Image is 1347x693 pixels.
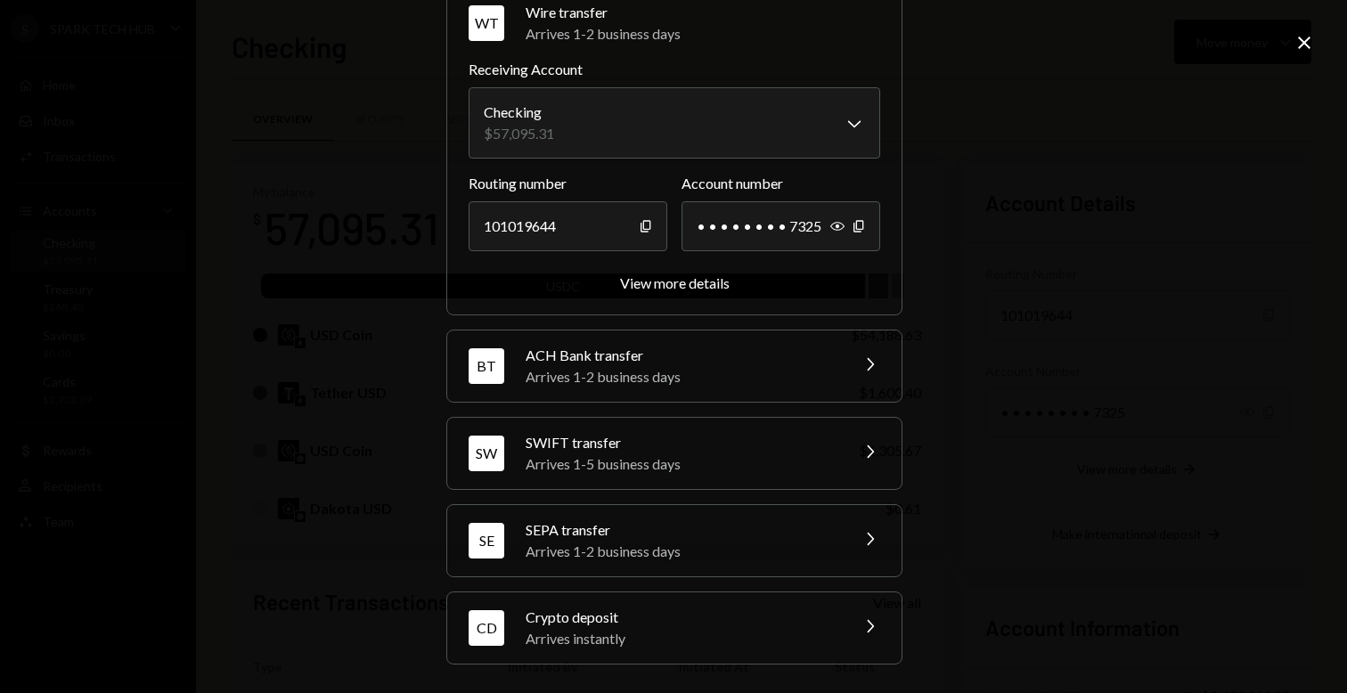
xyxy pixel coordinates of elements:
div: Arrives 1-2 business days [526,23,880,45]
label: Routing number [469,173,667,194]
div: CD [469,610,504,646]
div: WTWire transferArrives 1-2 business days [469,59,880,293]
button: SWSWIFT transferArrives 1-5 business days [447,418,902,489]
div: Arrives 1-2 business days [526,541,837,562]
label: Receiving Account [469,59,880,80]
div: SW [469,436,504,471]
div: ACH Bank transfer [526,345,837,366]
label: Account number [682,173,880,194]
button: CDCrypto depositArrives instantly [447,592,902,664]
div: SEPA transfer [526,519,837,541]
div: Wire transfer [526,2,880,23]
div: SE [469,523,504,558]
div: View more details [620,274,730,291]
div: WT [469,5,504,41]
div: 101019644 [469,201,667,251]
button: SESEPA transferArrives 1-2 business days [447,505,902,576]
button: View more details [620,274,730,293]
div: Arrives 1-5 business days [526,453,837,475]
button: Receiving Account [469,87,880,159]
div: Arrives instantly [526,628,837,649]
div: Arrives 1-2 business days [526,366,837,387]
div: SWIFT transfer [526,432,837,453]
div: • • • • • • • • 7325 [682,201,880,251]
div: Crypto deposit [526,607,837,628]
button: BTACH Bank transferArrives 1-2 business days [447,330,902,402]
div: BT [469,348,504,384]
